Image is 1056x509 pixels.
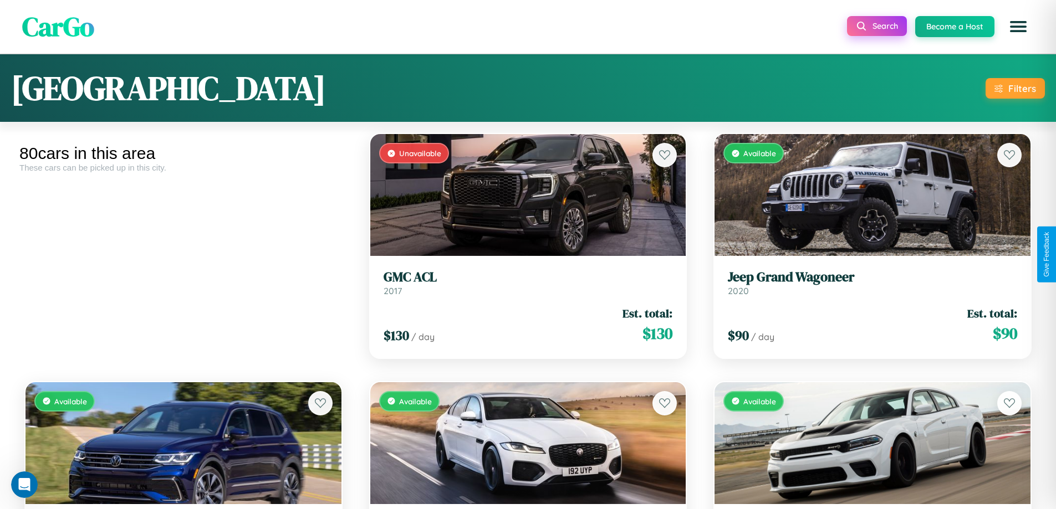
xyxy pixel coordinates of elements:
[411,331,435,342] span: / day
[384,326,409,345] span: $ 130
[1008,83,1036,94] div: Filters
[728,269,1017,285] h3: Jeep Grand Wagoneer
[384,285,402,296] span: 2017
[399,397,432,406] span: Available
[1043,232,1050,277] div: Give Feedback
[873,21,898,31] span: Search
[728,269,1017,296] a: Jeep Grand Wagoneer2020
[967,305,1017,321] span: Est. total:
[915,16,994,37] button: Become a Host
[11,471,38,498] iframe: Intercom live chat
[743,148,776,158] span: Available
[728,285,749,296] span: 2020
[642,322,672,345] span: $ 130
[22,8,94,45] span: CarGo
[728,326,749,345] span: $ 90
[399,148,441,158] span: Unavailable
[19,144,348,163] div: 80 cars in this area
[986,78,1045,99] button: Filters
[1003,11,1034,42] button: Open menu
[19,163,348,172] div: These cars can be picked up in this city.
[993,322,1017,345] span: $ 90
[54,397,87,406] span: Available
[847,16,907,36] button: Search
[743,397,776,406] span: Available
[384,269,673,296] a: GMC ACL2017
[384,269,673,285] h3: GMC ACL
[751,331,774,342] span: / day
[11,65,326,111] h1: [GEOGRAPHIC_DATA]
[623,305,672,321] span: Est. total:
